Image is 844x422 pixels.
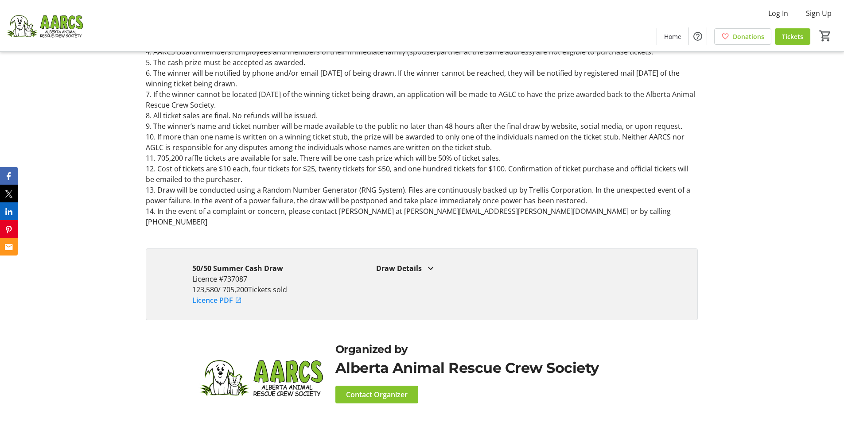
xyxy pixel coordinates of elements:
button: Sign Up [799,6,839,20]
p: 14. In the event of a complaint or concern, please contact [PERSON_NAME] at [PERSON_NAME][EMAIL_A... [146,206,698,227]
p: 7. If the winner cannot be located [DATE] of the winning ticket being drawn, an application will ... [146,89,698,110]
span: Home [664,32,681,41]
span: Log In [768,8,788,19]
p: 10. If more than one name is written on a winning ticket stub, the prize will be awarded to only ... [146,132,698,153]
p: 123,580 / 705,200 Tickets sold [192,284,330,295]
button: Log In [761,6,795,20]
p: 5. The cash prize must be accepted as awarded. [146,57,698,68]
div: Organized by [335,341,647,357]
p: 13. Draw will be conducted using a Random Number Generator (RNG System). Files are continuously b... [146,185,698,206]
span: Sign Up [806,8,832,19]
strong: 50/50 Summer Cash Draw [192,263,283,273]
p: 11. 705,200 raffle tickets are available for sale. There will be one cash prize which will be 50%... [146,153,698,163]
img: Alberta Animal Rescue Crew Society's Logo [5,4,84,48]
p: 4. AARCS Board members, Employees and members of their immediate family (spouse/partner at the sa... [146,46,698,57]
button: Help [689,27,707,45]
div: Draw Details [376,263,652,274]
p: 8. All ticket sales are final. No refunds will be issued. [146,110,698,121]
span: Contact Organizer [346,389,408,400]
a: Home [657,28,688,45]
p: 6. The winner will be notified by phone and/or email [DATE] of being drawn. If the winner cannot ... [146,68,698,89]
a: Licence PDF [192,295,242,306]
p: Licence #737087 [192,274,330,284]
a: Donations [714,28,771,45]
img: Alberta Animal Rescue Crew Society logo [197,341,324,413]
a: Tickets [775,28,810,45]
span: Donations [733,32,764,41]
p: 12. Cost of tickets are $10 each, four tickets for $25, twenty tickets for $50, and one hundred t... [146,163,698,185]
button: Contact Organizer [335,386,418,403]
button: Cart [817,28,833,44]
p: 9. The winner’s name and ticket number will be made available to the public no later than 48 hour... [146,121,698,132]
div: Alberta Animal Rescue Crew Society [335,357,647,379]
span: Tickets [782,32,803,41]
